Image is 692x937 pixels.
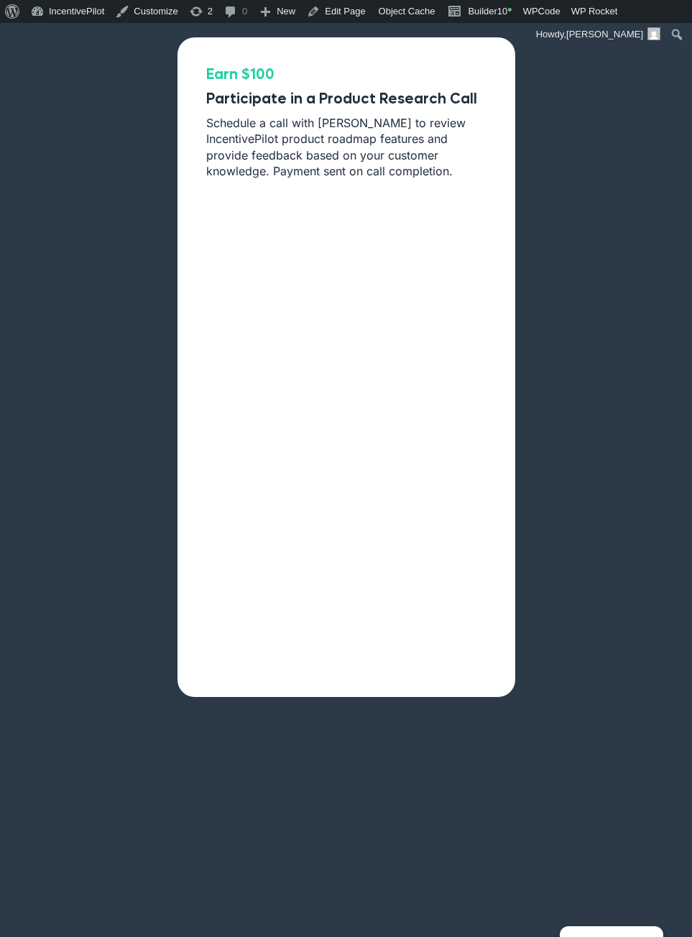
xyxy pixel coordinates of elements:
h1: Participate in a Product Research Call [206,91,486,108]
h1: Earn $100 [206,66,486,83]
p: Schedule a call with [PERSON_NAME] to review IncentivePilot product roadmap features and provide ... [206,115,486,180]
a: Howdy, [531,23,666,46]
iframe: Select a Date & Time - Calendly [206,180,486,683]
span: • [507,3,512,17]
span: [PERSON_NAME] [566,29,643,40]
